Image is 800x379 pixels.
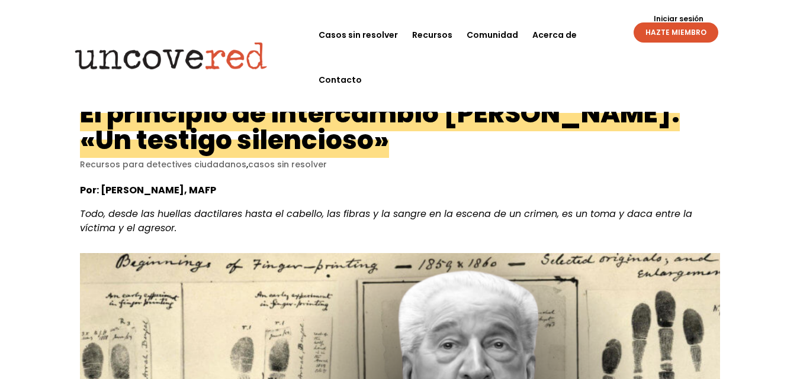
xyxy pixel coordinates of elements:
[319,74,362,86] font: Contacto
[80,183,216,197] font: Por: [PERSON_NAME], MAFP
[532,29,577,41] font: Acerca de
[319,12,398,57] a: Casos sin resolver
[634,22,718,43] a: HAZTE MIEMBRO
[80,95,680,158] font: El principio de intercambio [PERSON_NAME]: «Un testigo silencioso»
[66,34,277,77] img: Logotipo descubierto
[319,57,362,102] a: Contacto
[467,12,518,57] a: Comunidad
[80,207,692,235] font: Todo, desde las huellas dactilares hasta el cabello, las fibras y la sangre en la escena de un cr...
[248,158,327,170] a: casos sin resolver
[467,29,518,41] font: Comunidad
[412,12,452,57] a: Recursos
[412,29,452,41] font: Recursos
[319,29,398,41] font: Casos sin resolver
[246,158,248,170] font: ,
[647,15,710,22] a: Iniciar sesión
[80,158,246,170] a: Recursos para detectives ciudadanos
[645,27,706,37] font: HAZTE MIEMBRO
[654,14,703,24] font: Iniciar sesión
[532,12,577,57] a: Acerca de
